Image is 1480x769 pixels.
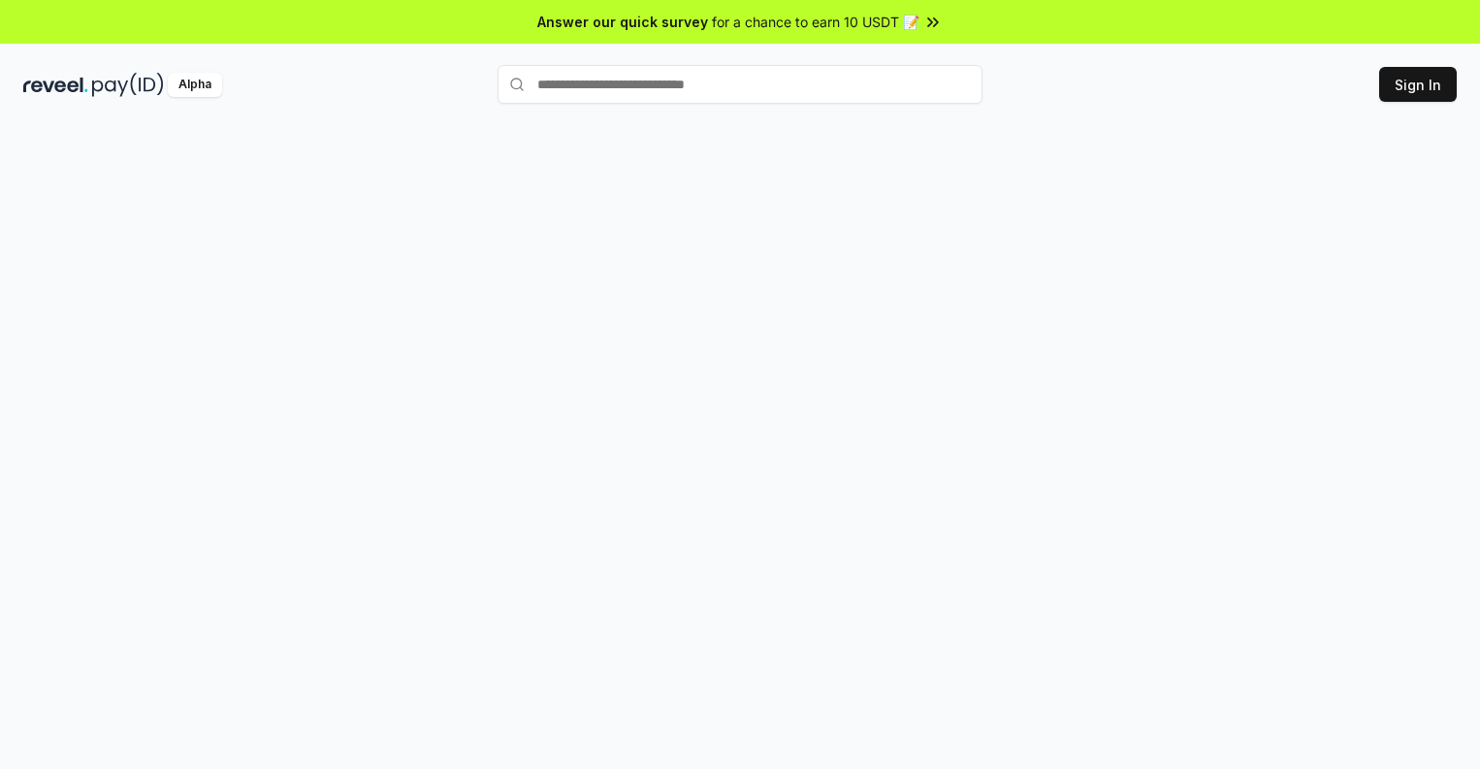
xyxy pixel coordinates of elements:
[92,73,164,97] img: pay_id
[1379,67,1457,102] button: Sign In
[23,73,88,97] img: reveel_dark
[712,12,919,32] span: for a chance to earn 10 USDT 📝
[537,12,708,32] span: Answer our quick survey
[168,73,222,97] div: Alpha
